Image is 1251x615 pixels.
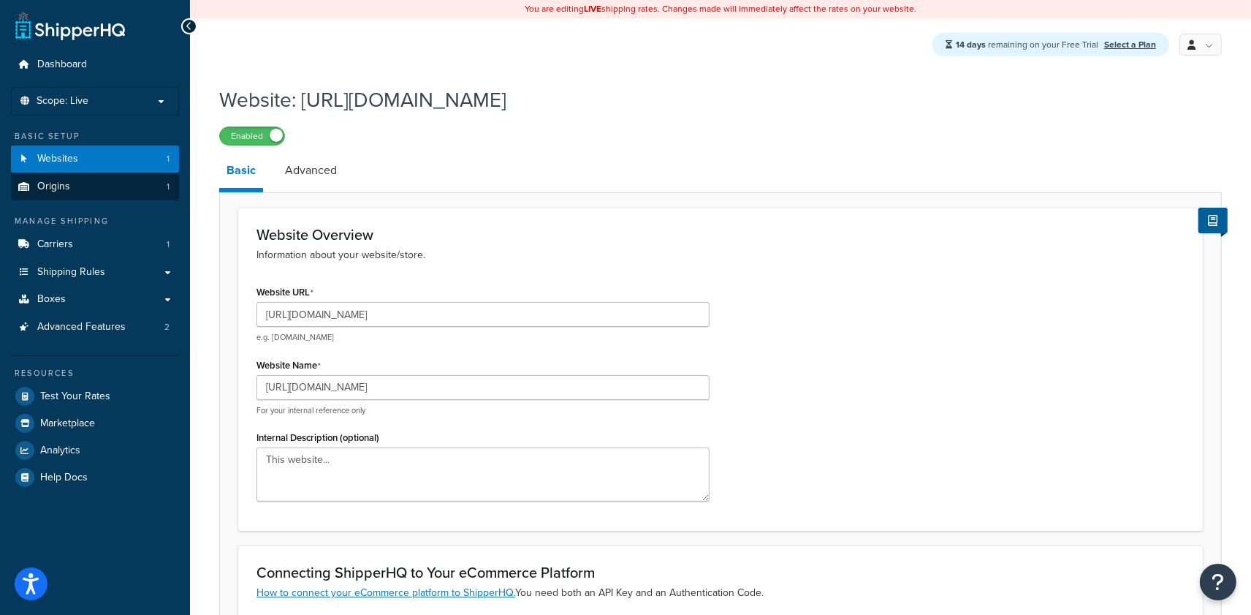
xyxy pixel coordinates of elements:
[1104,38,1156,51] a: Select a Plan
[11,146,179,173] li: Websites
[11,215,179,227] div: Manage Shipping
[37,238,73,251] span: Carriers
[256,287,313,298] label: Website URL
[256,585,515,600] a: How to connect your eCommerce platform to ShipperHQ.
[37,266,105,279] span: Shipping Rules
[11,51,179,78] a: Dashboard
[11,464,179,491] a: Help Docs
[256,585,1185,601] p: You need both an API Key and an Authentication Code.
[256,432,379,443] label: Internal Description (optional)
[956,38,1100,51] span: remaining on your Free Trial
[11,286,179,313] a: Boxes
[167,153,170,165] span: 1
[11,231,179,258] li: Carriers
[11,367,179,380] div: Resources
[40,472,88,484] span: Help Docs
[256,247,1185,263] p: Information about your website/store.
[956,38,986,51] strong: 14 days
[1198,208,1228,233] button: Show Help Docs
[11,314,179,341] li: Advanced Features
[256,405,710,416] p: For your internal reference only
[256,360,321,371] label: Website Name
[37,153,78,165] span: Websites
[584,2,601,15] b: LIVE
[164,321,170,333] span: 2
[167,238,170,251] span: 1
[167,181,170,193] span: 1
[11,383,179,410] a: Test Your Rates
[11,410,179,437] a: Marketplace
[256,227,1185,243] h3: Website Overview
[37,293,66,306] span: Boxes
[37,181,70,193] span: Origins
[37,59,87,71] span: Dashboard
[219,153,263,192] a: Basic
[220,127,284,145] label: Enabled
[219,86,1204,114] h1: Website: [URL][DOMAIN_NAME]
[1200,564,1236,600] button: Open Resource Center
[11,437,179,464] a: Analytics
[11,130,179,143] div: Basic Setup
[256,448,710,502] textarea: This website...
[40,390,110,403] span: Test Your Rates
[40,445,80,457] span: Analytics
[11,173,179,200] a: Origins1
[11,259,179,286] a: Shipping Rules
[11,314,179,341] a: Advanced Features2
[256,565,1185,581] h3: Connecting ShipperHQ to Your eCommerce Platform
[37,95,88,107] span: Scope: Live
[11,146,179,173] a: Websites1
[11,231,179,258] a: Carriers1
[11,173,179,200] li: Origins
[278,153,344,188] a: Advanced
[37,321,126,333] span: Advanced Features
[256,332,710,343] p: e.g. [DOMAIN_NAME]
[40,418,95,430] span: Marketplace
